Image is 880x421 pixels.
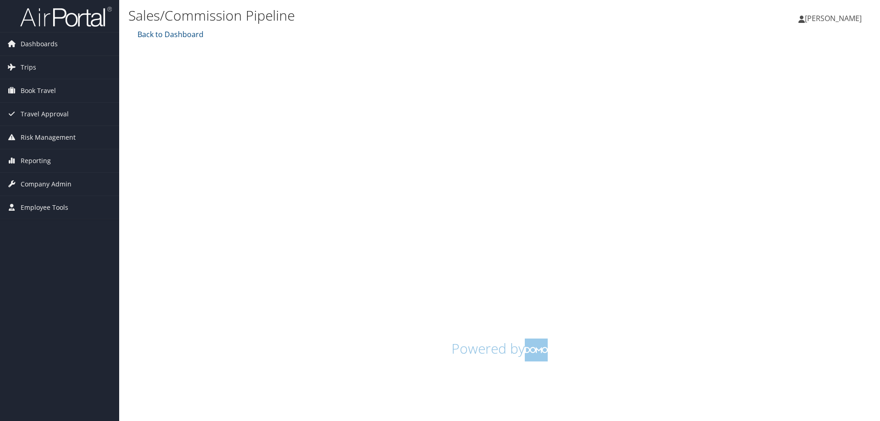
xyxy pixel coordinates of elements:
a: Back to Dashboard [135,29,203,39]
span: Risk Management [21,126,76,149]
h1: Sales/Commission Pipeline [128,6,623,25]
span: Book Travel [21,79,56,102]
img: domo-logo.png [525,339,548,361]
span: Travel Approval [21,103,69,126]
span: Reporting [21,149,51,172]
h1: Powered by [135,339,864,361]
img: airportal-logo.png [20,6,112,27]
span: Trips [21,56,36,79]
span: Employee Tools [21,196,68,219]
span: Dashboards [21,33,58,55]
span: [PERSON_NAME] [805,13,862,23]
a: [PERSON_NAME] [798,5,871,32]
span: Company Admin [21,173,71,196]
